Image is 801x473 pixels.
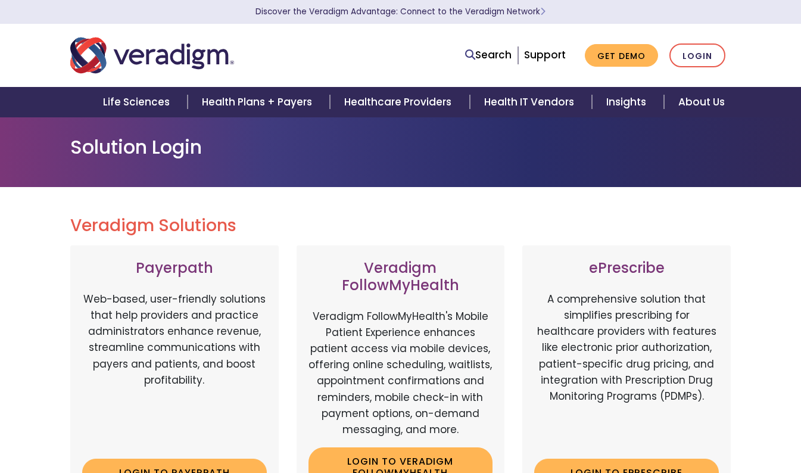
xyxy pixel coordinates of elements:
[465,47,512,63] a: Search
[540,6,546,17] span: Learn More
[255,6,546,17] a: Discover the Veradigm Advantage: Connect to the Veradigm NetworkLearn More
[470,87,592,117] a: Health IT Vendors
[524,48,566,62] a: Support
[669,43,725,68] a: Login
[308,309,493,438] p: Veradigm FollowMyHealth's Mobile Patient Experience enhances patient access via mobile devices, o...
[70,216,731,236] h2: Veradigm Solutions
[330,87,469,117] a: Healthcare Providers
[70,36,234,75] img: Veradigm logo
[534,291,719,449] p: A comprehensive solution that simplifies prescribing for healthcare providers with features like ...
[592,87,664,117] a: Insights
[89,87,188,117] a: Life Sciences
[70,136,731,158] h1: Solution Login
[308,260,493,294] h3: Veradigm FollowMyHealth
[585,44,658,67] a: Get Demo
[82,291,267,449] p: Web-based, user-friendly solutions that help providers and practice administrators enhance revenu...
[664,87,739,117] a: About Us
[82,260,267,277] h3: Payerpath
[188,87,330,117] a: Health Plans + Payers
[534,260,719,277] h3: ePrescribe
